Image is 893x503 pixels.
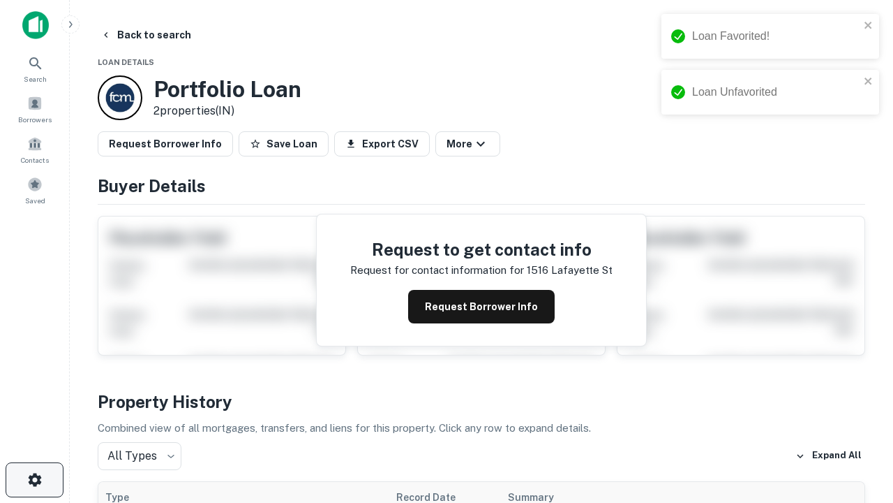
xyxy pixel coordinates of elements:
button: close [864,75,873,89]
p: 1516 lafayette st [527,262,613,279]
p: Combined view of all mortgages, transfers, and liens for this property. Click any row to expand d... [98,420,865,437]
div: All Types [98,442,181,470]
button: Save Loan [239,131,329,156]
button: Request Borrower Info [98,131,233,156]
h4: Property History [98,389,865,414]
button: Expand All [792,446,865,467]
h4: Buyer Details [98,173,865,198]
a: Search [4,50,66,87]
a: Borrowers [4,90,66,128]
button: More [435,131,500,156]
span: Contacts [21,154,49,166]
span: Search [24,73,47,85]
a: Contacts [4,131,66,168]
button: Back to search [95,22,197,48]
span: Loan Details [98,58,154,66]
iframe: Chat Widget [823,347,893,414]
p: Request for contact information for [350,262,524,279]
p: 2 properties (IN) [153,103,301,119]
div: Loan Favorited! [692,28,860,45]
button: Export CSV [334,131,430,156]
span: Saved [25,195,45,206]
a: Saved [4,171,66,209]
h4: Request to get contact info [350,237,613,262]
button: close [864,20,873,33]
button: Request Borrower Info [408,290,555,323]
h3: Portfolio Loan [153,76,301,103]
span: Borrowers [18,114,52,125]
img: capitalize-icon.png [22,11,49,39]
div: Loan Unfavorited [692,84,860,101]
